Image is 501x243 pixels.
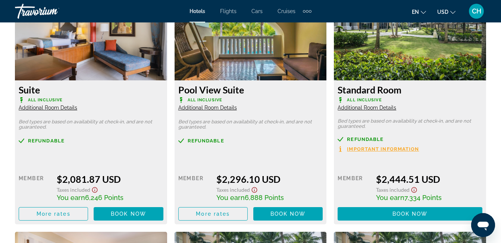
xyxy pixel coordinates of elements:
div: $2,444.51 USD [376,173,482,185]
span: Book now [392,211,428,217]
p: Bed types are based on availability at check-in, and are not guaranteed. [19,119,163,130]
a: Refundable [19,138,163,144]
span: Additional Room Details [19,105,77,111]
span: 7,334 Points [404,194,442,202]
span: Additional Room Details [178,105,237,111]
a: Flights [220,8,237,14]
span: More rates [196,211,230,217]
button: Show Taxes and Fees disclaimer [90,185,99,193]
span: More rates [37,211,71,217]
button: Show Taxes and Fees disclaimer [250,185,259,193]
span: USD [437,9,448,15]
span: Refundable [28,138,65,143]
button: Extra navigation items [303,5,311,17]
button: More rates [178,207,248,221]
span: Book now [270,211,306,217]
a: Cars [251,8,263,14]
span: You earn [376,194,404,202]
button: Change language [412,6,426,17]
div: Member [19,173,51,202]
a: Hotels [190,8,205,14]
p: Bed types are based on availability at check-in, and are not guaranteed. [338,119,482,129]
span: You earn [216,194,245,202]
span: 6,246 Points [85,194,123,202]
button: Book now [94,207,163,221]
span: Additional Room Details [338,105,396,111]
p: Bed types are based on availability at check-in, and are not guaranteed. [178,119,323,130]
h3: Standard Room [338,84,482,95]
a: Cruises [278,8,295,14]
span: Taxes included [376,187,410,193]
span: en [412,9,419,15]
button: Important Information [338,146,419,152]
span: CH [472,7,481,15]
span: You earn [57,194,85,202]
button: More rates [19,207,88,221]
span: Refundable [347,137,383,142]
div: Member [178,173,211,202]
div: $2,081.87 USD [57,173,163,185]
span: All Inclusive [28,98,63,102]
a: Travorium [15,1,90,21]
span: 6,888 Points [245,194,284,202]
div: $2,296.10 USD [216,173,323,185]
h3: Pool View Suite [178,84,323,95]
span: All Inclusive [347,98,382,102]
span: All Inclusive [188,98,222,102]
iframe: Button to launch messaging window [471,213,495,237]
button: User Menu [467,3,486,19]
a: Refundable [338,136,482,142]
span: Book now [111,211,146,217]
button: Show Taxes and Fees disclaimer [410,185,419,193]
span: Important Information [347,147,419,151]
div: Member [338,173,370,202]
span: Refundable [188,138,224,143]
span: Taxes included [57,187,90,193]
span: Taxes included [216,187,250,193]
h3: Suite [19,84,163,95]
button: Change currency [437,6,455,17]
button: Book now [338,207,482,221]
a: Refundable [178,138,323,144]
button: Book now [253,207,323,221]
